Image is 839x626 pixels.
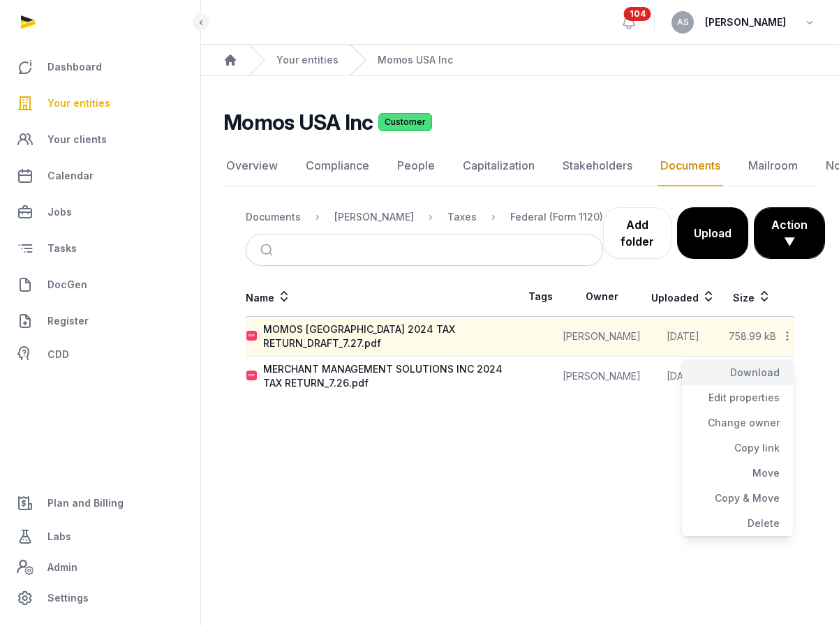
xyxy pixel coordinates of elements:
a: Overview [223,146,281,186]
div: Edit properties [682,385,794,410]
th: Uploaded [642,277,724,317]
th: Size [725,277,780,317]
div: MERCHANT MANAGEMENT SOLUTIONS INC 2024 TAX RETURN_7.26.pdf [263,362,519,390]
h2: Momos USA Inc [223,110,373,135]
span: CDD [47,346,69,363]
a: Register [11,304,189,338]
div: Change owner [682,410,794,435]
a: Settings [11,581,189,615]
div: Copy link [682,435,794,461]
a: Admin [11,553,189,581]
span: Admin [47,559,77,576]
span: Your entities [47,95,110,112]
span: Labs [47,528,71,545]
a: Dashboard [11,50,189,84]
a: Tasks [11,232,189,265]
div: Move [682,461,794,486]
div: [PERSON_NAME] [334,210,414,224]
img: pdf.svg [246,371,258,382]
td: [PERSON_NAME] [562,317,642,357]
span: Tasks [47,240,77,257]
a: Plan and Billing [11,486,189,520]
span: Settings [47,590,89,606]
div: Documents [246,210,301,224]
span: Your clients [47,131,107,148]
nav: Breadcrumb [246,200,603,234]
th: Tags [520,277,562,317]
span: Jobs [47,204,72,221]
span: 104 [624,7,651,21]
td: 758.99 kB [725,317,780,357]
span: AS [677,18,689,27]
div: MOMOS [GEOGRAPHIC_DATA] 2024 TAX RETURN_DRAFT_7.27.pdf [263,322,519,350]
span: Plan and Billing [47,495,124,512]
img: pdf.svg [246,331,258,342]
a: Compliance [303,146,372,186]
span: DocGen [47,276,87,293]
span: Register [47,313,89,329]
a: DocGen [11,268,189,301]
div: Federal (Form 1120) [510,210,603,224]
div: Download [682,360,794,385]
th: Owner [562,277,642,317]
a: Momos USA Inc [378,53,453,67]
span: [DATE] [667,330,699,342]
span: Calendar [47,167,94,184]
a: Calendar [11,159,189,193]
a: Your clients [11,123,189,156]
a: Your entities [276,53,339,67]
a: Your entities [11,87,189,120]
button: AS [671,11,694,33]
a: People [394,146,438,186]
button: Submit [252,234,285,265]
button: Action ▼ [755,208,824,258]
span: Customer [378,113,432,131]
span: Dashboard [47,59,102,75]
button: Upload [677,207,748,259]
a: Add folder [603,207,671,259]
a: Jobs [11,195,189,229]
a: Mailroom [745,146,801,186]
nav: Tabs [223,146,817,186]
td: 353.92 kB [725,357,780,396]
div: Taxes [447,210,477,224]
th: Name [246,277,520,317]
nav: Breadcrumb [201,45,839,76]
a: Capitalization [460,146,537,186]
a: Documents [658,146,723,186]
span: [PERSON_NAME] [705,14,786,31]
a: CDD [11,341,189,368]
div: Copy & Move [682,486,794,511]
a: Labs [11,520,189,553]
td: [PERSON_NAME] [562,357,642,396]
span: [DATE] [667,370,699,382]
a: Stakeholders [560,146,635,186]
div: Delete [682,511,794,536]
